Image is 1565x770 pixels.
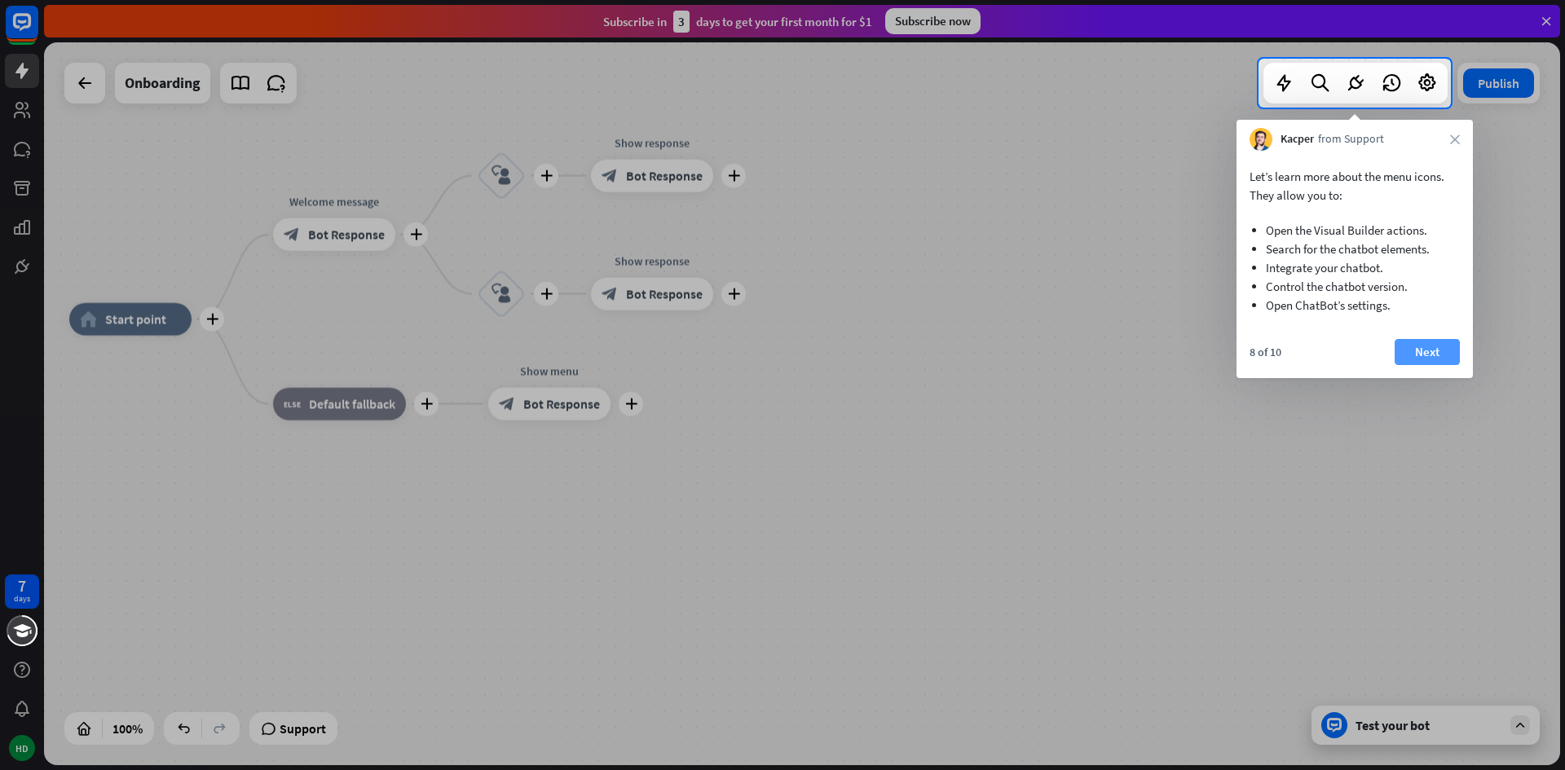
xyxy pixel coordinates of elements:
[1266,221,1444,240] li: Open the Visual Builder actions.
[1266,258,1444,277] li: Integrate your chatbot.
[1395,339,1460,365] button: Next
[1281,131,1314,147] span: Kacper
[1450,134,1460,144] i: close
[1318,131,1384,147] span: from Support
[1266,277,1444,296] li: Control the chatbot version.
[1266,240,1444,258] li: Search for the chatbot elements.
[1250,345,1281,359] div: 8 of 10
[1266,296,1444,315] li: Open ChatBot’s settings.
[13,7,62,55] button: Open LiveChat chat widget
[1250,167,1460,205] p: Let’s learn more about the menu icons. They allow you to:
